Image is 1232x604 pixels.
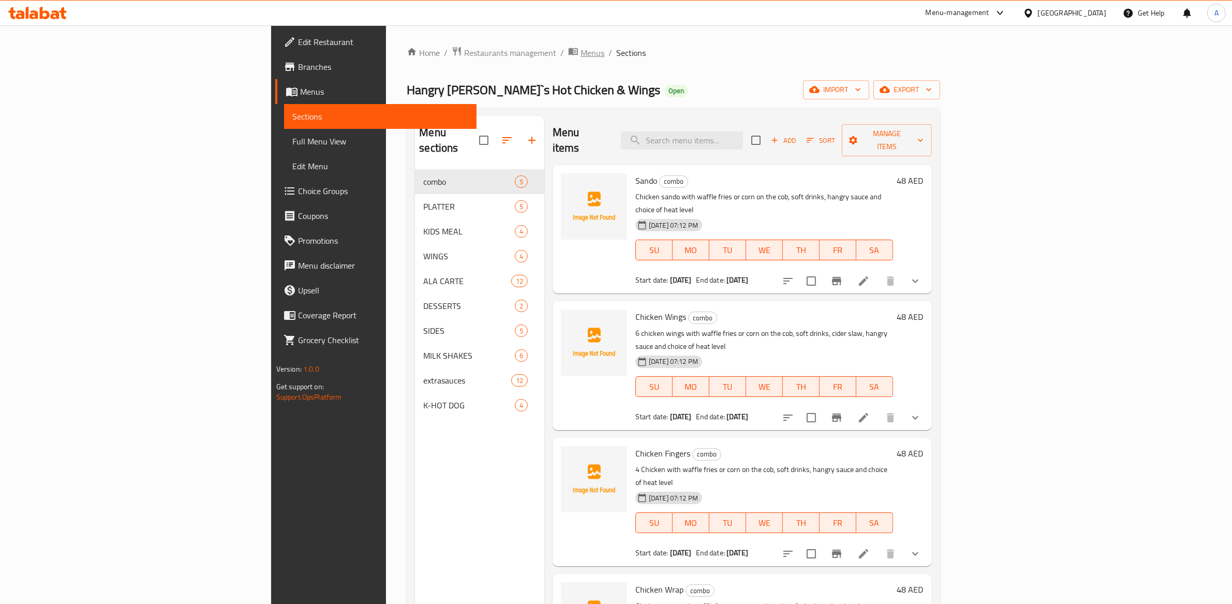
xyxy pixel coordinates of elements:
span: End date: [696,273,725,287]
span: TH [787,515,815,531]
span: Start date: [635,273,669,287]
span: Chicken Wings [635,309,686,325]
span: Full Menu View [292,135,469,148]
a: Grocery Checklist [275,328,477,352]
b: [DATE] [670,410,692,423]
div: combo [659,175,688,188]
span: Sections [292,110,469,123]
span: 5 [515,177,527,187]
span: Sando [635,173,657,188]
span: KIDS MEAL [423,225,514,238]
span: TU [714,515,742,531]
button: import [803,80,869,99]
span: Menus [300,85,469,98]
span: Start date: [635,410,669,423]
span: Select to update [800,543,822,565]
span: Select to update [800,270,822,292]
div: items [515,250,528,262]
p: 6 chicken wings with waffle fries or corn on the cob, soft drinks, cider slaw, hangry sauce and c... [635,327,893,353]
a: Choice Groups [275,179,477,203]
div: items [515,300,528,312]
div: [GEOGRAPHIC_DATA] [1038,7,1106,19]
span: Chicken Wrap [635,582,684,597]
span: End date: [696,546,725,559]
button: WE [746,512,783,533]
span: Promotions [298,234,469,247]
span: SA [860,243,889,258]
button: show more [903,405,928,430]
span: FR [824,515,852,531]
button: TH [783,240,820,260]
button: sort-choices [776,405,800,430]
button: SA [856,512,893,533]
a: Menu disclaimer [275,253,477,278]
div: DESSERTS2 [415,293,544,318]
span: Sort items [800,132,842,149]
span: combo [686,585,714,597]
span: combo [660,175,688,187]
span: Coupons [298,210,469,222]
div: MILK SHAKES [423,349,514,362]
span: Manage items [850,127,924,153]
div: K-HOT DOG4 [415,393,544,418]
button: delete [878,541,903,566]
button: MO [673,240,709,260]
div: KIDS MEAL4 [415,219,544,244]
a: Menus [568,46,604,60]
span: Menu disclaimer [298,259,469,272]
button: SA [856,240,893,260]
span: WINGS [423,250,514,262]
span: Select all sections [473,129,495,151]
div: ALA CARTE12 [415,269,544,293]
div: K-HOT DOG [423,399,514,411]
span: FR [824,243,852,258]
span: WE [750,379,779,394]
span: PLATTER [423,200,514,213]
input: search [621,131,743,150]
span: Select to update [800,407,822,429]
div: Open [664,85,688,97]
div: items [515,175,528,188]
h6: 48 AED [897,173,924,188]
button: export [873,80,940,99]
button: sort-choices [776,269,800,293]
div: PLATTER5 [415,194,544,219]
div: items [515,349,528,362]
div: items [511,275,528,287]
span: SA [860,379,889,394]
p: Chicken sando with waffle fries or corn on the cob, soft drinks, hangry sauce and choice of heat ... [635,190,893,216]
span: Get support on: [276,380,324,393]
span: Sections [616,47,646,59]
button: TH [783,512,820,533]
button: MO [673,376,709,397]
div: items [515,399,528,411]
span: Select section [745,129,767,151]
span: Version: [276,362,302,376]
span: Sort [807,135,835,146]
div: MILK SHAKES6 [415,343,544,368]
a: Branches [275,54,477,79]
span: Sort sections [495,128,519,153]
b: [DATE] [726,546,748,559]
button: sort-choices [776,541,800,566]
a: Support.OpsPlatform [276,390,342,404]
button: Manage items [842,124,932,156]
span: MO [677,515,705,531]
div: items [511,374,528,387]
b: [DATE] [670,546,692,559]
button: show more [903,541,928,566]
span: ALA CARTE [423,275,511,287]
span: Menus [581,47,604,59]
span: 12 [512,276,527,286]
button: TU [709,240,746,260]
a: Coupons [275,203,477,228]
div: combo [423,175,514,188]
button: TH [783,376,820,397]
button: Branch-specific-item [824,405,849,430]
span: DESSERTS [423,300,514,312]
b: [DATE] [726,273,748,287]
